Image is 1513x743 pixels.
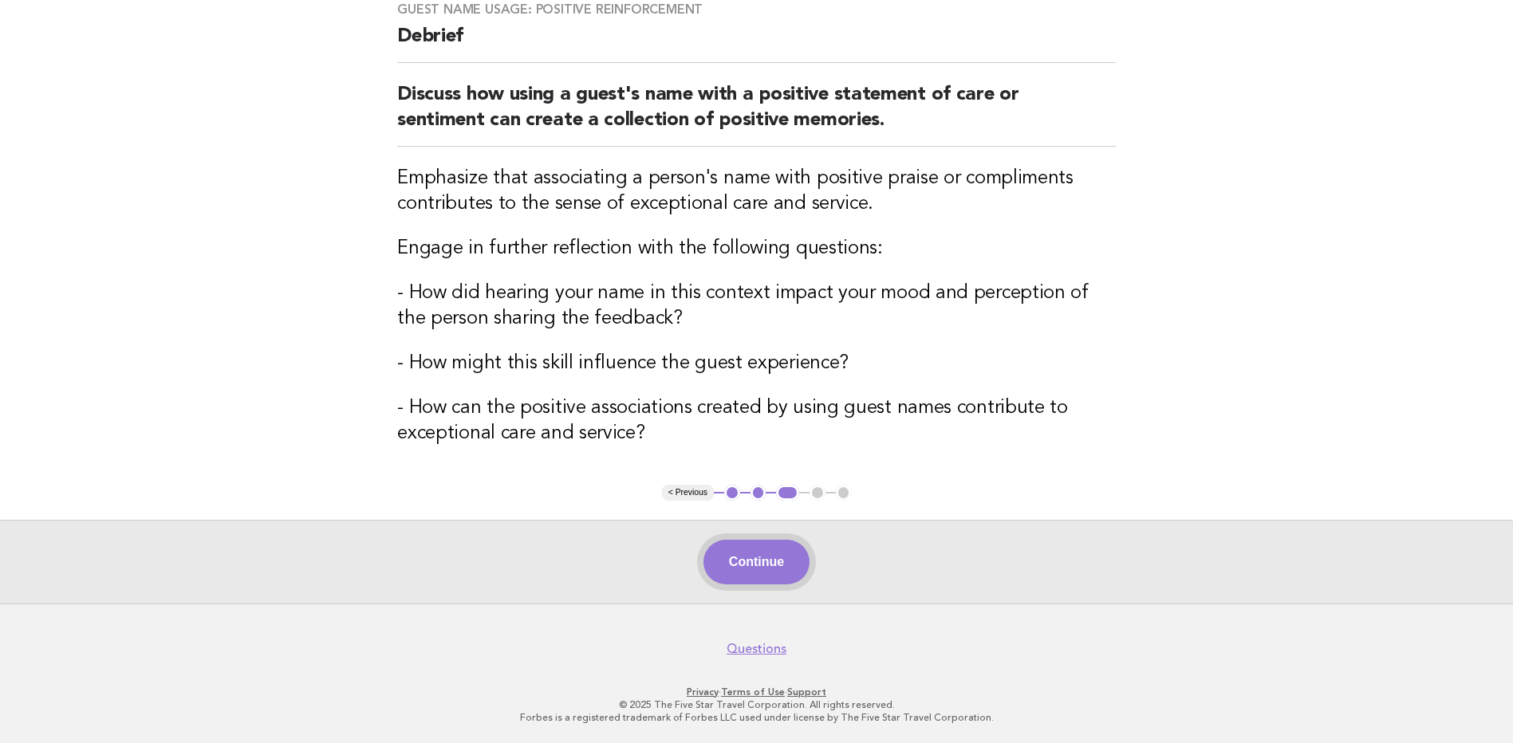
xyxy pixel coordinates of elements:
[787,686,826,698] a: Support
[776,485,799,501] button: 3
[397,166,1116,217] h3: Emphasize that associating a person's name with positive praise or compliments contributes to the...
[724,485,740,501] button: 1
[397,236,1116,261] h3: Engage in further reflection with the following questions:
[662,485,714,501] button: < Previous
[687,686,719,698] a: Privacy
[397,395,1116,446] h3: - How can the positive associations created by using guest names contribute to exceptional care a...
[269,711,1245,724] p: Forbes is a registered trademark of Forbes LLC used under license by The Five Star Travel Corpora...
[703,540,810,584] button: Continue
[397,82,1116,147] h2: Discuss how using a guest's name with a positive statement of care or sentiment can create a coll...
[269,686,1245,698] p: · ·
[397,24,1116,63] h2: Debrief
[751,485,766,501] button: 2
[269,698,1245,711] p: © 2025 The Five Star Travel Corporation. All rights reserved.
[397,281,1116,332] h3: - How did hearing your name in this context impact your mood and perception of the person sharing...
[397,351,1116,376] h3: - How might this skill influence the guest experience?
[397,2,1116,18] h3: Guest name usage: Positive reinforcement
[727,641,786,657] a: Questions
[721,686,785,698] a: Terms of Use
